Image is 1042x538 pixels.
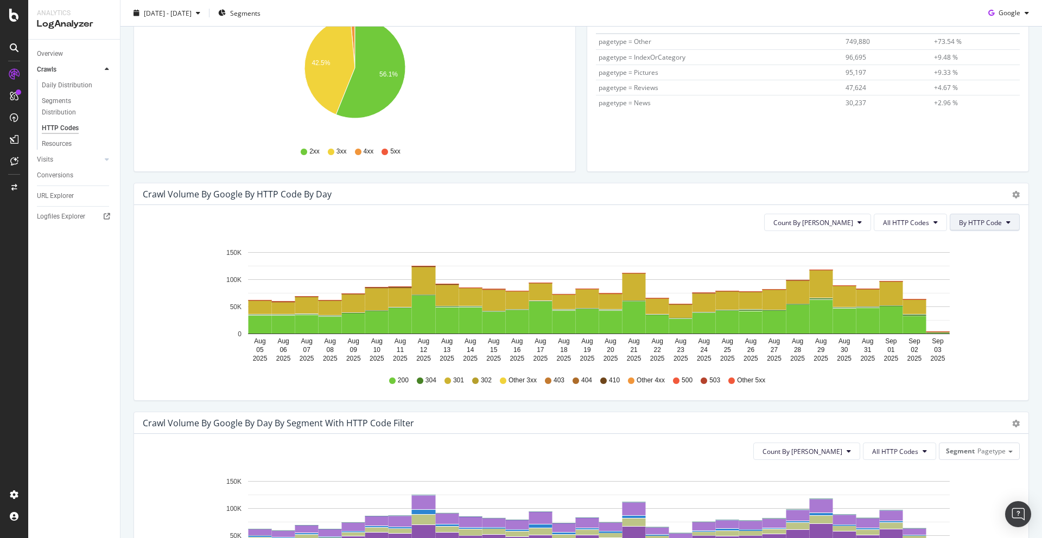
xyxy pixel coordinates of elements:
[327,346,334,354] text: 08
[37,9,111,18] div: Analytics
[1012,191,1020,198] div: gear
[416,355,431,362] text: 2025
[440,355,454,362] text: 2025
[42,138,72,150] div: Resources
[143,418,414,428] div: Crawl Volume by google by Day by Segment with HTTP Code Filter
[630,346,638,354] text: 21
[465,337,476,345] text: Aug
[557,355,571,362] text: 2025
[226,505,242,513] text: 100K
[794,346,802,354] text: 28
[230,8,260,17] span: Segments
[934,98,958,107] span: +2.96 %
[463,355,478,362] text: 2025
[481,376,492,385] span: 302
[37,190,112,202] a: URL Explorer
[42,80,112,91] a: Daily Distribution
[767,355,781,362] text: 2025
[390,147,401,156] span: 5xx
[911,346,918,354] text: 02
[887,346,895,354] text: 01
[214,4,265,22] button: Segments
[977,446,1006,456] span: Pagetype
[533,355,548,362] text: 2025
[42,123,79,134] div: HTTP Codes
[872,447,918,456] span: All HTTP Codes
[373,346,381,354] text: 10
[863,443,936,460] button: All HTTP Codes
[773,218,853,227] span: Count By Day
[814,355,828,362] text: 2025
[277,337,289,345] text: Aug
[143,11,567,137] div: A chart.
[724,346,732,354] text: 25
[509,376,537,385] span: Other 3xx
[144,8,192,17] span: [DATE] - [DATE]
[348,337,359,345] text: Aug
[143,189,332,200] div: Crawl Volume by google by HTTP Code by Day
[42,138,112,150] a: Resources
[42,95,102,118] div: Segments Distribution
[364,147,374,156] span: 4xx
[653,346,661,354] text: 22
[874,214,947,231] button: All HTTP Codes
[581,376,592,385] span: 404
[510,355,524,362] text: 2025
[253,355,268,362] text: 2025
[701,346,708,354] text: 24
[737,376,765,385] span: Other 5xx
[554,376,564,385] span: 403
[513,346,521,354] text: 16
[230,303,242,311] text: 50K
[558,337,569,345] text: Aug
[846,68,866,77] span: 95,197
[934,37,962,46] span: +73.54 %
[817,346,825,354] text: 29
[605,337,616,345] text: Aug
[674,355,688,362] text: 2025
[607,346,614,354] text: 20
[675,337,687,345] text: Aug
[488,337,499,345] text: Aug
[934,83,958,92] span: +4.67 %
[37,64,101,75] a: Crawls
[1005,501,1031,527] div: Open Intercom Messenger
[599,53,685,62] span: pagetype = IndexOrCategory
[771,346,778,354] text: 27
[946,446,975,456] span: Segment
[846,37,870,46] span: 749,880
[537,346,544,354] text: 17
[42,95,112,118] a: Segments Distribution
[397,346,404,354] text: 11
[37,211,85,222] div: Logfiles Explorer
[677,346,685,354] text: 23
[238,330,242,338] text: 0
[346,355,361,362] text: 2025
[934,68,958,77] span: +9.33 %
[637,376,665,385] span: Other 4xx
[753,443,860,460] button: Count By [PERSON_NAME]
[37,211,112,222] a: Logfiles Explorer
[722,337,733,345] text: Aug
[323,355,338,362] text: 2025
[907,355,922,362] text: 2025
[883,218,929,227] span: All HTTP Codes
[254,337,265,345] text: Aug
[934,53,958,62] span: +9.48 %
[300,355,314,362] text: 2025
[350,346,358,354] text: 09
[37,18,111,30] div: LogAnalyzer
[747,346,755,354] text: 26
[441,337,453,345] text: Aug
[599,37,651,46] span: pagetype = Other
[599,98,651,107] span: pagetype = News
[37,190,74,202] div: URL Explorer
[603,355,618,362] text: 2025
[37,48,112,60] a: Overview
[790,355,805,362] text: 2025
[256,346,264,354] text: 05
[276,355,291,362] text: 2025
[37,64,56,75] div: Crawls
[336,147,347,156] span: 3xx
[301,337,312,345] text: Aug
